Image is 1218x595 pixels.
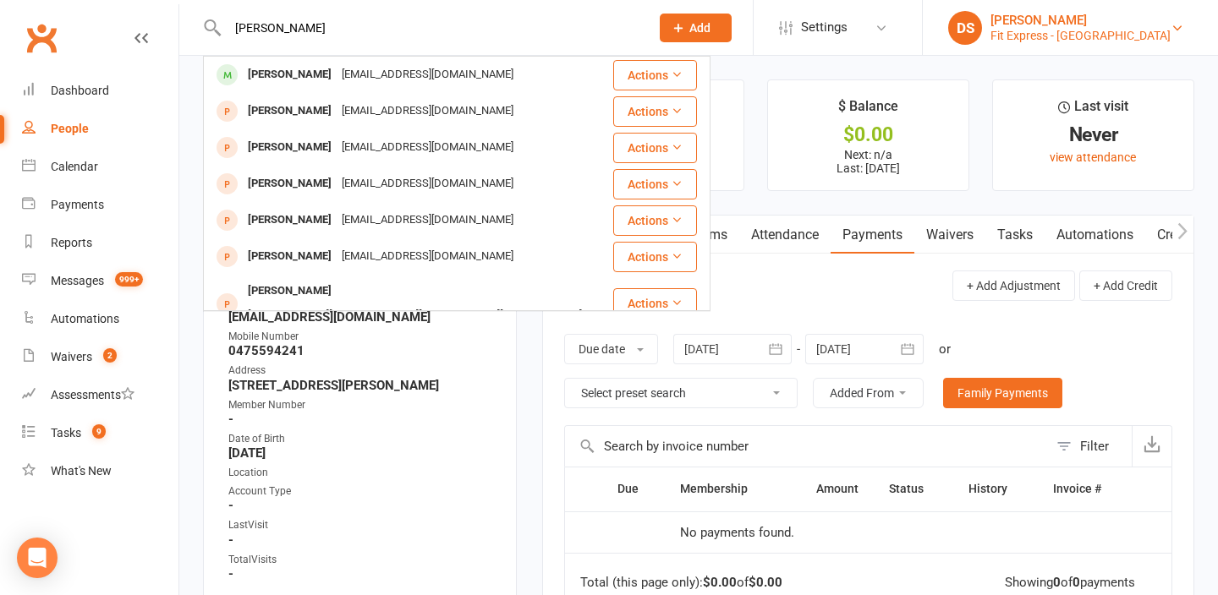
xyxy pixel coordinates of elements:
div: Reports [51,236,92,249]
a: What's New [22,452,178,490]
div: Open Intercom Messenger [17,538,58,578]
button: Add [660,14,732,42]
div: [EMAIL_ADDRESS][DOMAIN_NAME] [337,208,518,232]
a: Calendar [22,148,178,186]
div: or [939,339,951,359]
a: Tasks 9 [22,414,178,452]
strong: [DATE] [228,445,494,461]
div: [PERSON_NAME] [243,135,337,160]
button: Due date [564,334,658,364]
div: Total (this page only): of [580,576,782,590]
span: 2 [103,348,117,363]
div: [PERSON_NAME] [990,13,1171,28]
th: History [953,467,1038,510]
div: Tasks [51,426,81,439]
a: Automations [1045,216,1145,254]
div: Showing of payments [1005,576,1135,590]
button: Actions [613,169,697,199]
div: $0.00 [783,126,953,144]
strong: 0 [1073,575,1080,590]
th: Invoice # [1038,467,1134,510]
a: Assessments [22,376,178,414]
div: Calendar [51,160,98,173]
div: Address [228,363,494,379]
div: Fit Express - [GEOGRAPHIC_DATA] [990,28,1171,43]
div: [EMAIL_ADDRESS][DOMAIN_NAME] [337,99,518,123]
div: [PERSON_NAME] [243,99,337,123]
th: Amount [785,467,874,510]
a: Attendance [739,216,831,254]
div: [PERSON_NAME] [243,208,337,232]
th: Status [874,467,953,510]
div: [EMAIL_ADDRESS][DOMAIN_NAME] [337,135,518,160]
a: Tasks [985,216,1045,254]
button: Actions [613,205,697,236]
a: Waivers [914,216,985,254]
a: Automations [22,300,178,338]
div: What's New [51,464,112,478]
div: People [51,122,89,135]
button: + Add Credit [1079,270,1172,301]
td: No payments found. [665,511,874,554]
a: Dashboard [22,72,178,110]
div: Location [228,465,494,481]
div: $ Balance [838,96,898,126]
p: Next: n/a Last: [DATE] [783,148,953,175]
a: Waivers 2 [22,338,178,376]
div: [EMAIL_ADDRESS][DOMAIN_NAME] [337,244,518,269]
button: Added From [813,378,924,408]
a: Clubworx [20,17,63,59]
button: Actions [613,60,697,90]
div: Messages [51,274,104,287]
a: Payments [22,186,178,224]
div: Member Number [228,397,494,413]
div: [PERSON_NAME] [243,244,337,269]
input: Search... [222,16,638,40]
div: [PERSON_NAME] [243,172,337,196]
strong: [EMAIL_ADDRESS][DOMAIN_NAME] [228,309,494,325]
a: Payments [831,216,914,254]
div: [PERSON_NAME] [243,63,337,87]
div: Payments [51,198,104,211]
a: People [22,110,178,148]
strong: 0475594241 [228,343,494,358]
div: Date of Birth [228,431,494,447]
div: [PERSON_NAME] [243,279,337,303]
div: DS [948,11,982,45]
div: Assessments [51,388,134,401]
button: Actions [613,242,697,272]
div: Last visit [1058,96,1128,126]
button: + Add Adjustment [952,270,1075,301]
strong: - [228,566,494,581]
a: Messages 999+ [22,262,178,300]
button: Actions [613,133,697,163]
div: Automations [51,312,119,325]
div: [EMAIL_ADDRESS][DOMAIN_NAME] [337,172,518,196]
div: Waivers [51,350,92,363]
div: Filter [1080,436,1109,456]
div: Account Type [228,483,494,499]
strong: [STREET_ADDRESS][PERSON_NAME] [228,378,494,393]
strong: - [228,498,494,513]
span: Add [689,21,710,35]
strong: 0 [1053,575,1061,590]
a: Family Payments [943,378,1062,408]
div: TotalVisits [228,552,494,568]
strong: - [228,532,494,548]
div: Mobile Number [228,329,494,345]
a: view attendance [1050,150,1136,164]
div: Dashboard [51,84,109,97]
span: Settings [801,8,848,46]
a: Reports [22,224,178,262]
div: [EMAIL_ADDRESS][DOMAIN_NAME] [337,63,518,87]
div: [PERSON_NAME][EMAIL_ADDRESS][PERSON_NAME][DOMAIN_NAME] [243,303,587,328]
th: Due [602,467,666,510]
button: Filter [1048,426,1132,467]
div: LastVisit [228,517,494,533]
strong: $0.00 [703,575,737,590]
th: Membership [665,467,785,510]
strong: - [228,412,494,427]
span: 9 [92,424,106,439]
button: Actions [613,96,697,127]
input: Search by invoice number [565,426,1048,467]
